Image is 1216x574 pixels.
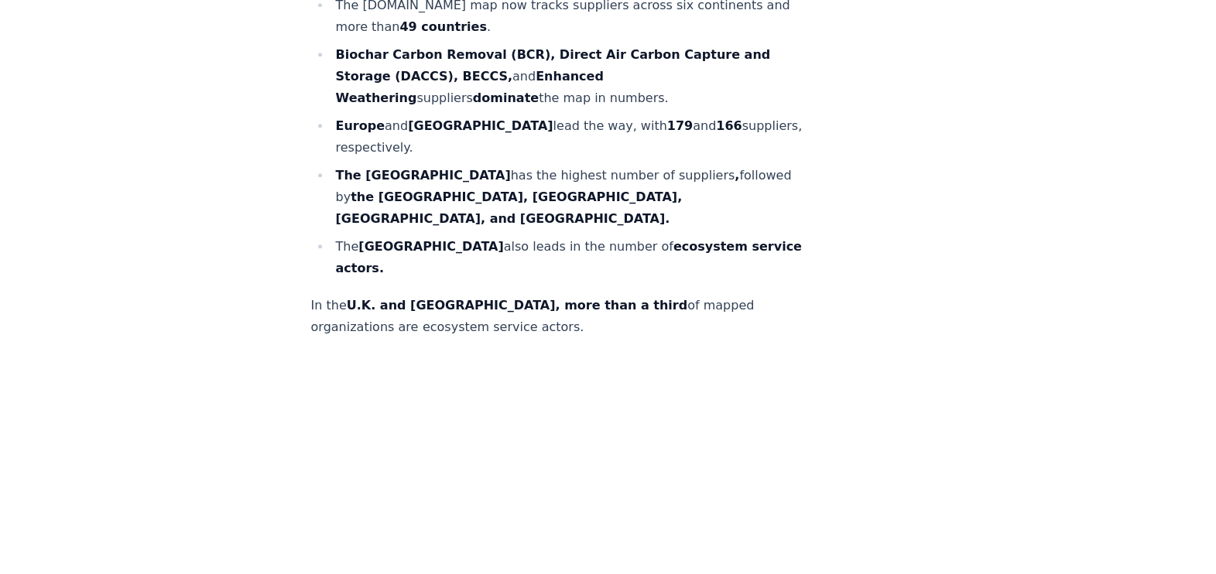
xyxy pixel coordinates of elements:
[336,47,771,84] strong: Biochar Carbon Removal (BCR), Direct Air Carbon Capture and Storage (DACCS), BECCS,
[336,168,511,183] strong: The [GEOGRAPHIC_DATA]
[399,19,487,34] strong: 49 countries
[347,298,687,313] strong: U.K. and [GEOGRAPHIC_DATA], more than a third
[311,295,824,338] p: In the of mapped organizations are ecosystem service actors.
[735,168,739,183] strong: ,
[331,115,824,159] li: and lead the way, with and suppliers, respectively.
[667,118,693,133] strong: 179
[358,239,503,254] strong: [GEOGRAPHIC_DATA]
[336,69,604,105] strong: Enhanced Weathering
[331,44,824,109] li: and suppliers the map in numbers.
[336,118,385,133] strong: Europe
[336,190,683,226] strong: the [GEOGRAPHIC_DATA], [GEOGRAPHIC_DATA], [GEOGRAPHIC_DATA], and [GEOGRAPHIC_DATA].
[331,236,824,279] li: The also leads in the number of
[331,165,824,230] li: has the highest number of suppliers followed by
[336,239,802,275] strong: ecosystem service actors.
[473,91,539,105] strong: dominate
[408,118,553,133] strong: [GEOGRAPHIC_DATA]
[716,118,742,133] strong: 166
